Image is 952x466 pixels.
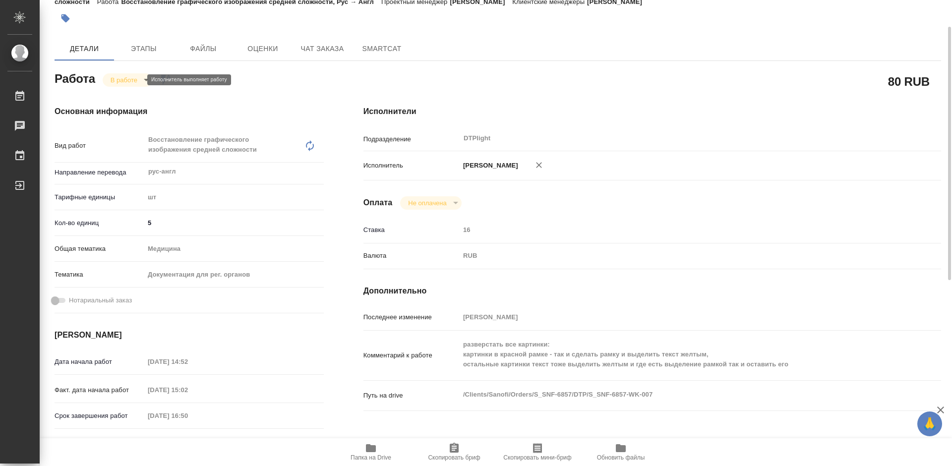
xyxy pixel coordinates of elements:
[144,266,324,283] div: Документация для рег. органов
[144,240,324,257] div: Медицина
[103,73,152,87] div: В работе
[55,106,324,117] h4: Основная информация
[144,354,231,369] input: Пустое поле
[363,285,941,297] h4: Дополнительно
[363,350,460,360] p: Комментарий к работе
[179,43,227,55] span: Файлы
[363,312,460,322] p: Последнее изменение
[55,168,144,177] p: Направление перевода
[55,244,144,254] p: Общая тематика
[55,218,144,228] p: Кол-во единиц
[579,438,662,466] button: Обновить файлы
[55,385,144,395] p: Факт. дата начала работ
[496,438,579,466] button: Скопировать мини-бриф
[55,357,144,367] p: Дата начала работ
[108,76,140,84] button: В работе
[144,408,231,423] input: Пустое поле
[363,197,393,209] h4: Оплата
[460,310,893,324] input: Пустое поле
[503,454,571,461] span: Скопировать мини-бриф
[120,43,168,55] span: Этапы
[55,270,144,280] p: Тематика
[460,223,893,237] input: Пустое поле
[363,391,460,401] p: Путь на drive
[363,134,460,144] p: Подразделение
[528,154,550,176] button: Удалить исполнителя
[55,329,324,341] h4: [PERSON_NAME]
[298,43,346,55] span: Чат заказа
[363,161,460,171] p: Исполнитель
[460,247,893,264] div: RUB
[460,336,893,373] textarea: разверстать все картинки: картинки в красной рамке - так и сделать рамку и выделить текст желтым,...
[460,386,893,403] textarea: /Clients/Sanofi/Orders/S_SNF-6857/DTP/S_SNF-6857-WK-007
[144,189,324,206] div: шт
[55,411,144,421] p: Срок завершения работ
[921,413,938,434] span: 🙏
[55,7,76,29] button: Добавить тэг
[144,216,324,230] input: ✎ Введи что-нибудь
[460,161,518,171] p: [PERSON_NAME]
[55,141,144,151] p: Вид работ
[55,69,95,87] h2: Работа
[428,454,480,461] span: Скопировать бриф
[358,43,406,55] span: SmartCat
[597,454,645,461] span: Обновить файлы
[60,43,108,55] span: Детали
[55,192,144,202] p: Тарифные единицы
[888,73,930,90] h2: 80 RUB
[413,438,496,466] button: Скопировать бриф
[400,196,461,210] div: В работе
[405,199,449,207] button: Не оплачена
[69,295,132,305] span: Нотариальный заказ
[351,454,391,461] span: Папка на Drive
[363,106,941,117] h4: Исполнители
[239,43,287,55] span: Оценки
[329,438,413,466] button: Папка на Drive
[144,383,231,397] input: Пустое поле
[363,225,460,235] p: Ставка
[917,411,942,436] button: 🙏
[363,251,460,261] p: Валюта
